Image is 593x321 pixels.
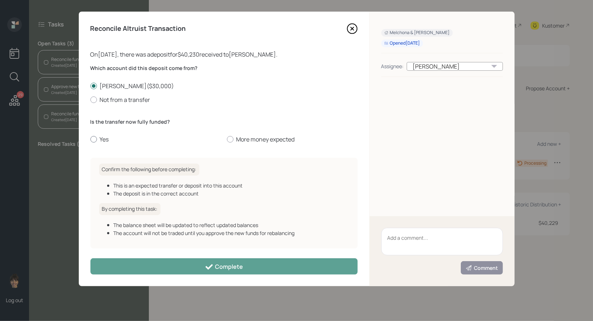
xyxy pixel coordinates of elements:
[90,50,358,59] div: On [DATE] , there was a deposit for $40,230 received to [PERSON_NAME] .
[90,135,221,143] label: Yes
[114,221,349,229] div: The balance sheet will be updated to reflect updated balances
[381,62,404,70] div: Assignee:
[90,96,358,104] label: Not from a transfer
[461,261,503,275] button: Comment
[227,135,358,143] label: More money expected
[90,258,358,275] button: Complete
[90,118,358,125] label: Is the transfer now fully funded?
[90,65,358,72] label: Which account did this deposit come from?
[90,82,358,90] label: [PERSON_NAME] ( $30,000 )
[99,203,161,215] h6: By completing this task:
[90,25,186,33] h4: Reconcile Altruist Transaction
[114,182,349,189] div: This is an expected transfer or deposit into this account
[114,190,349,197] div: The deposit is in the correct account
[205,263,243,271] div: Complete
[384,30,450,36] div: Melchona & [PERSON_NAME]
[466,264,498,272] div: Comment
[407,62,503,71] div: [PERSON_NAME]
[114,229,349,237] div: The account will not be traded until you approve the new funds for rebalancing
[384,40,420,46] div: Opened [DATE]
[99,164,199,176] h6: Confirm the following before completing:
